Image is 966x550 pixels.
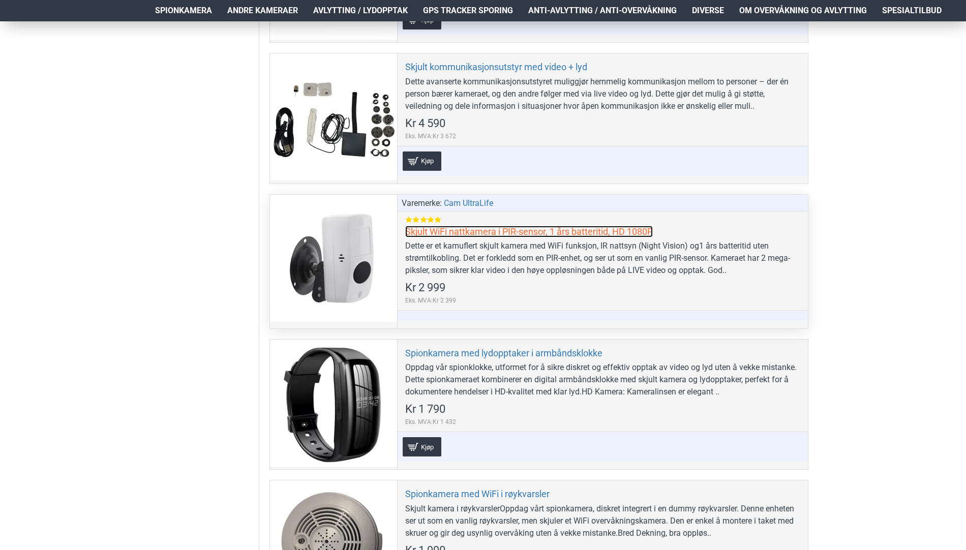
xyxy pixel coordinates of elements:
[227,5,298,17] span: Andre kameraer
[882,5,942,17] span: Spesialtilbud
[405,361,800,398] div: Oppdag vår spionklokke, utformet for å sikre diskret og effektiv opptak av video og lyd uten å ve...
[405,296,456,305] span: Eks. MVA:Kr 2 399
[313,5,408,17] span: Avlytting / Lydopptak
[402,197,442,209] span: Varemerke:
[270,195,397,322] a: Skjult WiFi nattkamera i PIR-sensor, 1 års batteritid, HD 1080P Skjult WiFi nattkamera i PIR-sens...
[405,488,550,500] a: Spionkamera med WiFi i røykvarsler
[405,76,800,112] div: Dette avanserte kommunikasjonsutstyret muliggjør hemmelig kommunikasjon mellom to personer – der ...
[405,347,602,359] a: Spionkamera med lydopptaker i armbåndsklokke
[423,5,513,17] span: GPS Tracker Sporing
[692,5,724,17] span: Diverse
[528,5,677,17] span: Anti-avlytting / Anti-overvåkning
[405,61,587,73] a: Skjult kommunikasjonsutstyr med video + lyd
[418,158,436,164] span: Kjøp
[418,17,436,23] span: Kjøp
[405,503,800,539] div: Skjult kamera i røykvarslerOppdag vårt spionkamera, diskret integrert i en dummy røykvarsler. Den...
[405,417,456,426] span: Eks. MVA:Kr 1 432
[405,118,445,129] span: Kr 4 590
[444,197,493,209] a: Cam UltraLife
[270,340,397,467] a: Spionkamera med lydopptaker i armbåndsklokke Spionkamera med lydopptaker i armbåndsklokke
[405,404,445,415] span: Kr 1 790
[418,444,436,450] span: Kjøp
[405,132,456,141] span: Eks. MVA:Kr 3 672
[155,5,212,17] span: Spionkamera
[405,226,653,237] a: Skjult WiFi nattkamera i PIR-sensor, 1 års batteritid, HD 1080P
[739,5,867,17] span: Om overvåkning og avlytting
[405,282,445,293] span: Kr 2 999
[270,53,397,180] a: Skjult kommunikasjonsutstyr med video + lyd Skjult kommunikasjonsutstyr med video + lyd
[405,240,800,277] div: Dette er et kamuflert skjult kamera med WiFi funksjon, IR nattsyn (Night Vision) og1 års batterit...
